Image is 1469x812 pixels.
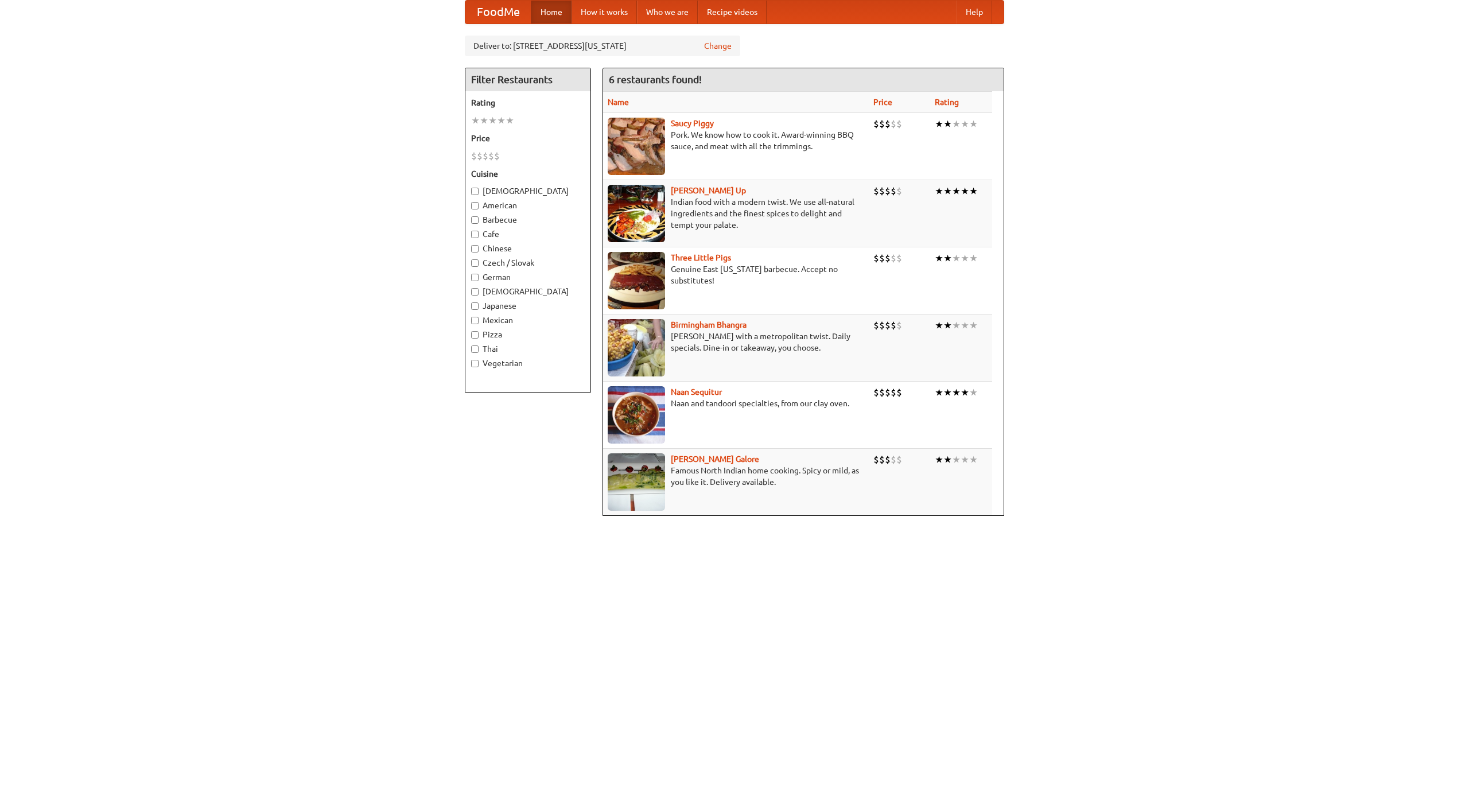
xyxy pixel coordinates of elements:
[873,386,879,399] li: $
[471,360,479,367] input: Vegetarian
[961,386,969,399] li: ★
[896,118,902,130] li: $
[885,185,891,197] li: $
[471,231,479,238] input: Cafe
[471,288,479,296] input: [DEMOGRAPHIC_DATA]
[471,228,585,240] label: Cafe
[891,453,896,466] li: $
[471,150,477,162] li: $
[671,119,714,128] a: Saucy Piggy
[465,1,531,24] a: FoodMe
[671,454,759,464] a: [PERSON_NAME] Galore
[608,465,864,488] p: Famous North Indian home cooking. Spicy or mild, as you like it. Delivery available.
[891,319,896,332] li: $
[873,185,879,197] li: $
[961,453,969,466] li: ★
[879,319,885,332] li: $
[896,386,902,399] li: $
[608,319,665,376] img: bhangra.jpg
[969,185,978,197] li: ★
[961,118,969,130] li: ★
[471,114,480,127] li: ★
[465,36,740,56] div: Deliver to: [STREET_ADDRESS][US_STATE]
[879,185,885,197] li: $
[608,185,665,242] img: curryup.jpg
[608,453,665,511] img: currygalore.jpg
[471,259,479,267] input: Czech / Slovak
[896,453,902,466] li: $
[952,319,961,332] li: ★
[969,386,978,399] li: ★
[969,319,978,332] li: ★
[488,150,494,162] li: $
[608,398,864,409] p: Naan and tandoori specialties, from our clay oven.
[943,185,952,197] li: ★
[471,345,479,353] input: Thai
[896,185,902,197] li: $
[885,252,891,265] li: $
[891,386,896,399] li: $
[879,118,885,130] li: $
[873,98,892,107] a: Price
[952,386,961,399] li: ★
[943,386,952,399] li: ★
[471,329,585,340] label: Pizza
[471,343,585,355] label: Thai
[969,118,978,130] li: ★
[957,1,992,24] a: Help
[609,74,702,85] ng-pluralize: 6 restaurants found!
[471,274,479,281] input: German
[885,319,891,332] li: $
[471,202,479,209] input: American
[961,319,969,332] li: ★
[896,252,902,265] li: $
[471,214,585,226] label: Barbecue
[488,114,497,127] li: ★
[671,186,746,195] a: [PERSON_NAME] Up
[961,252,969,265] li: ★
[873,453,879,466] li: $
[952,118,961,130] li: ★
[637,1,698,24] a: Who we are
[879,453,885,466] li: $
[935,185,943,197] li: ★
[608,129,864,152] p: Pork. We know how to cook it. Award-winning BBQ sauce, and meat with all the trimmings.
[885,118,891,130] li: $
[879,252,885,265] li: $
[671,320,747,329] a: Birmingham Bhangra
[943,453,952,466] li: ★
[506,114,514,127] li: ★
[873,252,879,265] li: $
[896,319,902,332] li: $
[471,331,479,339] input: Pizza
[471,200,585,211] label: American
[483,150,488,162] li: $
[471,168,585,180] h5: Cuisine
[608,386,665,444] img: naansequitur.jpg
[471,185,585,197] label: [DEMOGRAPHIC_DATA]
[943,319,952,332] li: ★
[935,319,943,332] li: ★
[935,386,943,399] li: ★
[465,68,590,91] h4: Filter Restaurants
[671,387,722,397] a: Naan Sequitur
[471,300,585,312] label: Japanese
[480,114,488,127] li: ★
[471,243,585,254] label: Chinese
[891,252,896,265] li: $
[471,188,479,195] input: [DEMOGRAPHIC_DATA]
[671,253,731,262] a: Three Little Pigs
[704,40,732,52] a: Change
[608,118,665,175] img: saucy.jpg
[608,252,665,309] img: littlepigs.jpg
[969,252,978,265] li: ★
[471,302,479,310] input: Japanese
[471,97,585,108] h5: Rating
[969,453,978,466] li: ★
[873,118,879,130] li: $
